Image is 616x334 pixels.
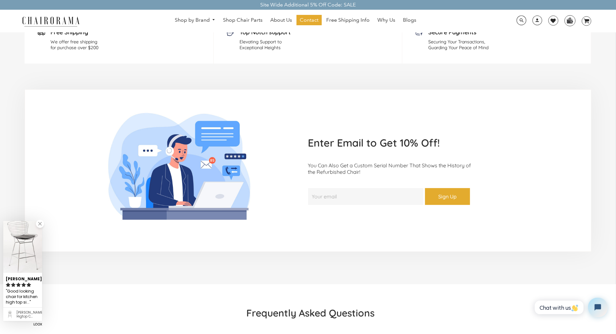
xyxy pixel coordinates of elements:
p: You Can Also Get a Custom Serial Number That Shows the History of the Refurbished Chair! [308,162,519,175]
p: Exceptional Heights [240,45,291,50]
span: Free Shipping Info [326,17,370,24]
a: Shop by Brand [172,15,219,25]
h2: Frequently Asked Questions [149,307,472,319]
p: Elevating Support to [240,39,291,45]
div: Good looking chair for kitchen high top sittings. [6,288,39,306]
svg: rating icon full [16,283,21,287]
svg: rating icon full [27,283,31,287]
img: chairorama [18,16,83,27]
a: Shop Chair Parts [220,15,266,25]
svg: rating icon full [6,283,10,287]
img: Jenny G. review of Harry Bertioa Higtop Chair (Renewed) [3,221,42,273]
img: WhatsApp_Image_2024-07-12_at_16.23.01.webp [565,16,575,25]
span: Contact [300,17,319,24]
nav: DesktopNavigation [111,15,480,27]
span: Sign Up [438,193,457,199]
iframe: Tidio Chat [528,292,613,323]
div: [PERSON_NAME] [6,274,39,282]
p: Guarding Your Peace of Mind [428,45,488,50]
p: Securing Your Transactions, [428,39,488,45]
h1: Enter Email to Get 10% Off! [308,136,519,149]
a: About Us [267,15,295,25]
a: Top Notch support Elevating Support toExceptional Heights [214,16,403,63]
span: Shop Chair Parts [223,17,263,24]
a: Secure Payments Securing Your Transactions,Guarding Your Peace of Mind [402,16,591,63]
span: Blogs [403,17,416,24]
input: Your email [308,188,423,205]
p: We offer free shipping for purchase over $200 [50,39,98,50]
a: Blogs [400,15,420,25]
div: Harry Bertioa Higtop Chair (Renewed) [17,311,39,318]
span: Why Us [377,17,395,24]
a: Contact [297,15,322,25]
a: Free Shipping Info [323,15,373,25]
a: Free Shipping We offer free shippingfor purchase over $200 [25,16,214,63]
a: Why Us [374,15,398,25]
span: About Us [270,17,292,24]
button: Sign Up [425,188,470,205]
svg: rating icon full [21,283,26,287]
svg: rating icon full [11,283,16,287]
